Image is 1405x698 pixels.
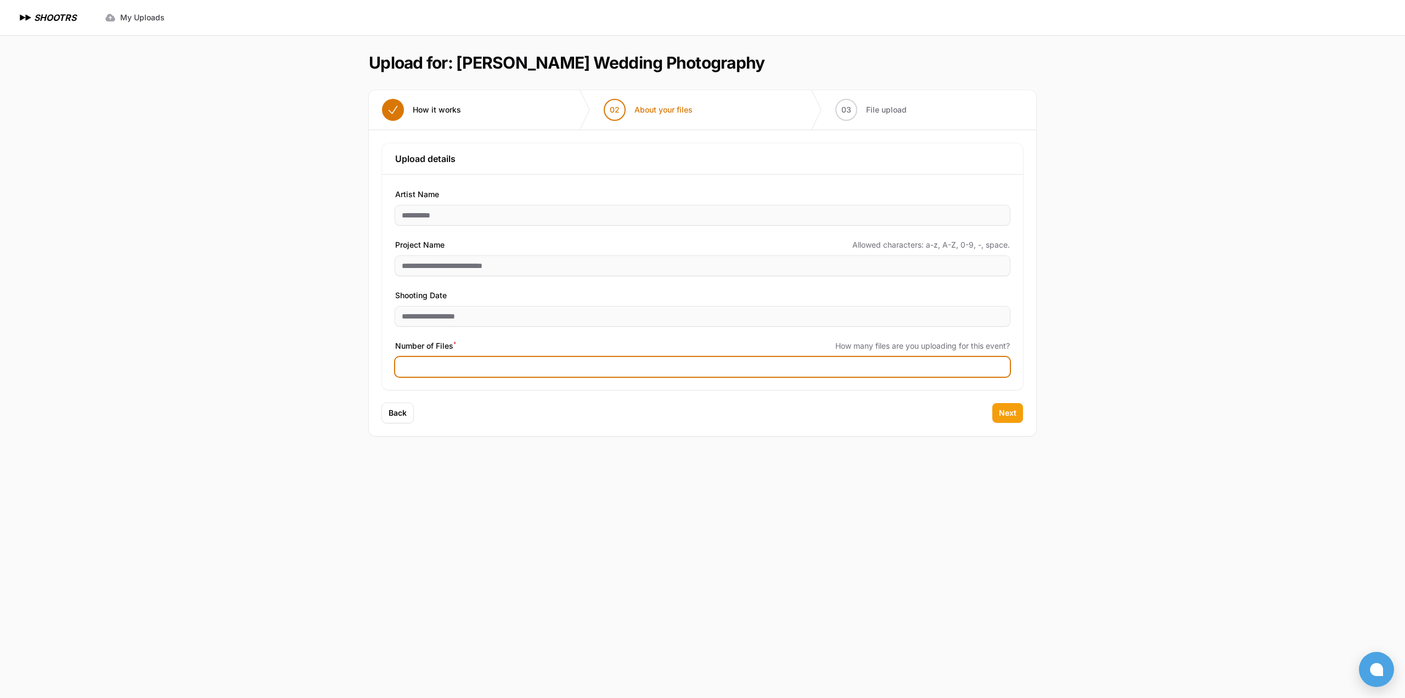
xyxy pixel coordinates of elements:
span: About your files [634,104,693,115]
a: My Uploads [98,8,171,27]
button: Back [382,403,413,423]
h1: Upload for: [PERSON_NAME] Wedding Photography [369,53,765,72]
span: Number of Files [395,339,456,353]
span: Artist Name [395,188,439,201]
span: Allowed characters: a-z, A-Z, 0-9, -, space. [852,239,1010,250]
h1: SHOOTRS [34,11,76,24]
span: 03 [841,104,851,115]
span: Next [999,407,1016,418]
span: File upload [866,104,907,115]
button: How it works [369,90,474,130]
button: Open chat window [1359,652,1394,687]
button: Next [992,403,1023,423]
a: SHOOTRS SHOOTRS [18,11,76,24]
span: 02 [610,104,620,115]
img: SHOOTRS [18,11,34,24]
span: My Uploads [120,12,165,23]
h3: Upload details [395,152,1010,165]
span: How many files are you uploading for this event? [835,340,1010,351]
span: Back [389,407,407,418]
button: 02 About your files [591,90,706,130]
span: How it works [413,104,461,115]
span: Project Name [395,238,445,252]
span: Shooting Date [395,289,447,302]
button: 03 File upload [822,90,920,130]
